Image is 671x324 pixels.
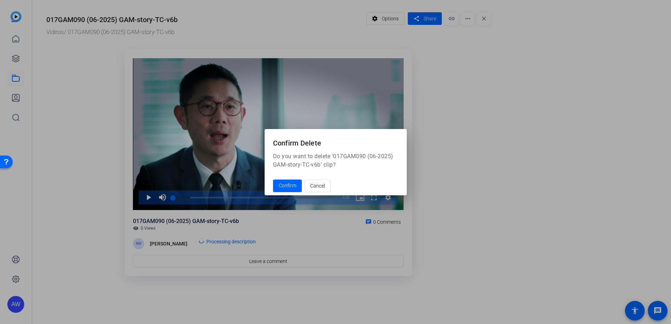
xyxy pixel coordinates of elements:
span: Cancel [310,179,325,193]
button: Confirm [273,180,302,192]
button: Cancel [305,180,331,192]
h2: Confirm Delete [265,129,407,152]
span: Do you want to delete '017GAM090 (06-2025) GAM-story-TC-v6b' clip? [273,153,393,168]
span: Confirm [279,182,296,189]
